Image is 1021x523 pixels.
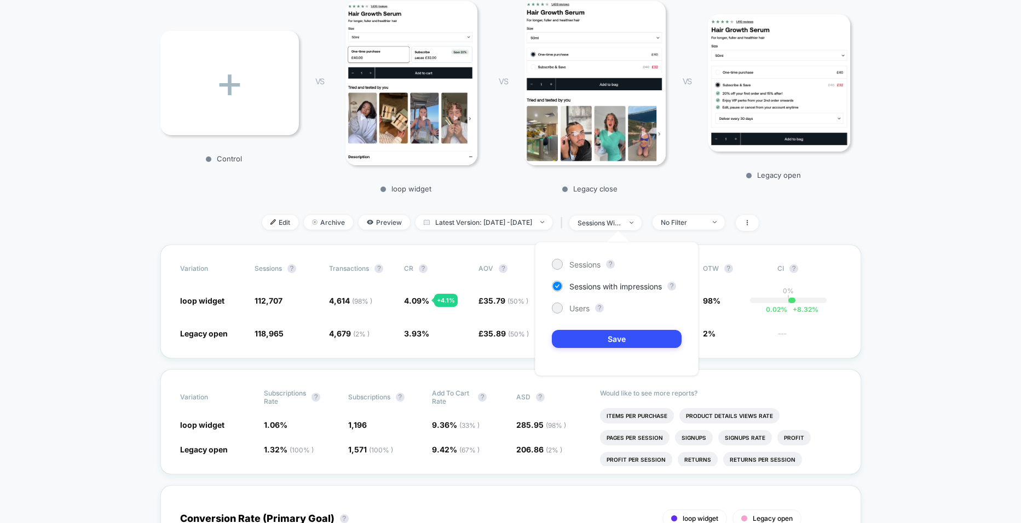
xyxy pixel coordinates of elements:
li: Returns Per Session [723,452,802,467]
span: ( 50 % ) [508,330,529,338]
span: Sessions [255,264,282,272]
span: ( 50 % ) [507,297,528,305]
p: loop widget [335,184,477,193]
div: sessions with impression [578,219,621,227]
p: Would like to see more reports? [600,389,841,397]
span: --- [777,330,841,339]
span: £ [478,296,528,305]
span: 4.09 % [404,296,429,305]
button: ? [667,282,676,290]
span: 1,571 [348,445,393,454]
li: Signups [675,430,713,445]
span: Legacy open [753,514,793,522]
button: ? [340,514,349,523]
span: VS [315,77,324,86]
span: | [558,215,569,231]
button: Save [552,330,682,348]
p: Legacy open [702,171,845,179]
span: Legacy open [180,445,228,454]
span: 285.95 [516,420,566,429]
span: 8.32 % [787,305,818,313]
span: 4,679 [329,329,370,338]
span: 118,965 [255,329,284,338]
span: loop widget [683,514,718,522]
span: £ [478,329,529,338]
span: CR [404,264,413,272]
button: ? [724,264,733,273]
span: 1.32 % [264,445,314,454]
span: 9.42 % [432,445,480,454]
span: ( 98 % ) [352,297,372,305]
span: Variation [180,264,240,273]
span: ( 2 % ) [353,330,370,338]
span: Legacy open [180,329,228,338]
span: ( 98 % ) [546,421,566,429]
span: Subscriptions Rate [264,389,306,405]
img: Legacy close main [524,1,666,165]
span: VS [499,77,507,86]
li: Items Per Purchase [600,408,674,423]
img: end [630,222,633,224]
button: ? [419,264,428,273]
span: ( 33 % ) [459,421,480,429]
li: Returns [678,452,718,467]
span: Transactions [329,264,369,272]
img: end [312,219,318,225]
span: ( 2 % ) [546,446,562,454]
div: + [160,31,299,135]
li: Pages Per Session [600,430,670,445]
button: ? [606,260,615,269]
button: ? [499,264,507,273]
li: Signups Rate [718,430,772,445]
span: 9.36 % [432,420,480,429]
span: VS [683,77,691,86]
span: OTW [703,264,763,273]
button: ? [287,264,296,273]
button: ? [478,393,487,402]
span: AOV [478,264,493,272]
p: Legacy close [518,184,661,193]
p: | [787,295,789,303]
span: Subscriptions [348,393,390,401]
span: 2% [703,329,716,338]
img: end [540,221,544,223]
span: 112,707 [255,296,282,305]
span: 35.89 [483,329,529,338]
button: ? [595,304,604,312]
div: + 4.1 % [434,294,458,307]
span: 35.79 [483,296,528,305]
button: ? [789,264,798,273]
span: ( 67 % ) [459,446,480,454]
span: Preview [359,215,410,230]
p: 0% [783,287,794,295]
span: + [793,305,797,313]
span: ( 100 % ) [290,446,314,454]
span: ASD [516,393,530,401]
div: No Filter [661,218,705,226]
img: Legacy open main [708,14,850,152]
img: end [713,221,717,223]
span: ( 100 % ) [369,446,393,454]
span: 98% [703,296,720,305]
span: CI [777,264,838,273]
span: Edit [262,215,298,230]
span: Add To Cart Rate [432,389,472,405]
button: ? [396,393,405,402]
span: 1,196 [348,420,367,429]
span: Sessions with impressions [569,282,662,291]
button: ? [536,393,545,402]
button: ? [374,264,383,273]
span: 4,614 [329,296,372,305]
img: edit [270,219,276,225]
span: Archive [304,215,353,230]
img: calendar [424,219,430,225]
span: 1.06 % [264,420,287,429]
span: 0.02 % [766,305,787,313]
li: Product Details Views Rate [679,408,780,423]
span: Latest Version: [DATE] - [DATE] [416,215,552,230]
span: loop widget [180,296,224,305]
img: loop widget main [345,1,477,165]
button: ? [312,393,320,402]
li: Profit Per Session [600,452,672,467]
span: Sessions [569,260,601,269]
